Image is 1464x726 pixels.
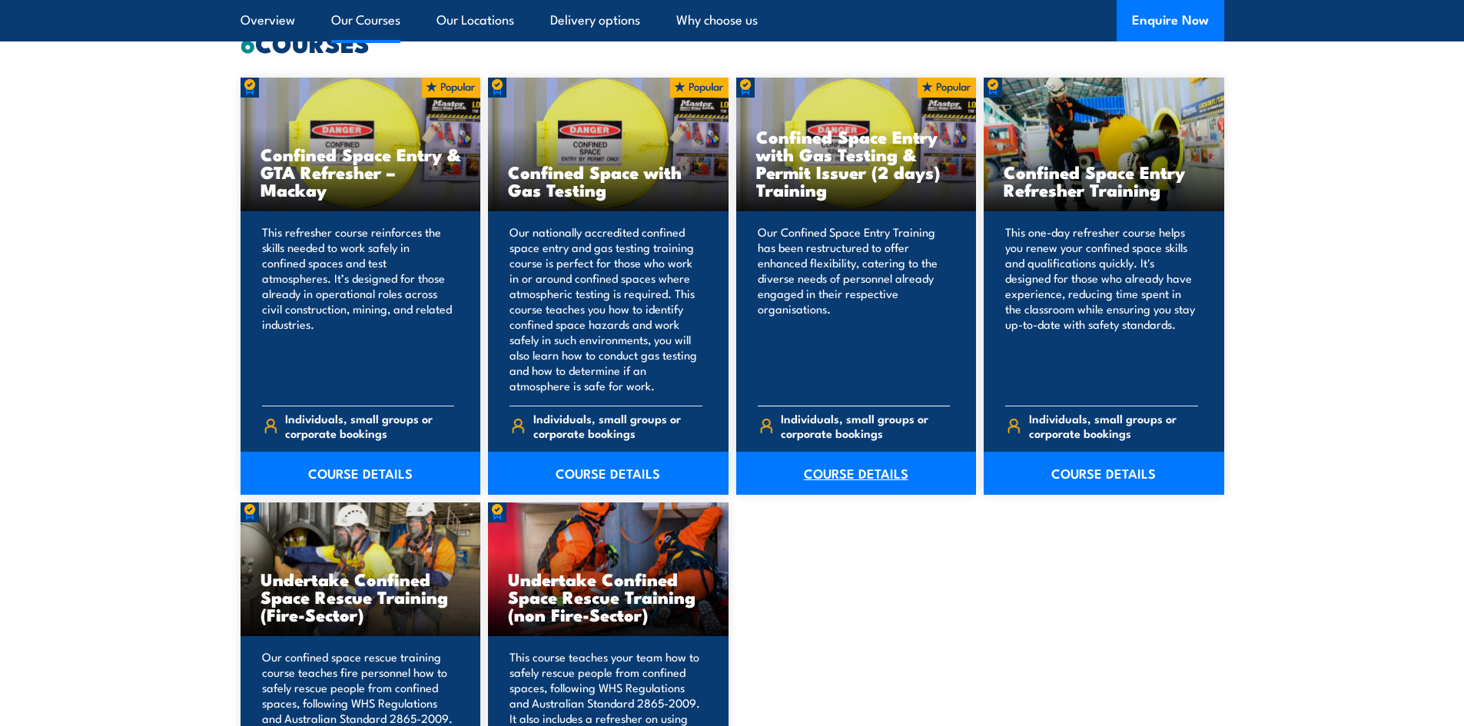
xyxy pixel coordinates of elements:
[533,411,702,440] span: Individuals, small groups or corporate bookings
[241,452,481,495] a: COURSE DETAILS
[285,411,454,440] span: Individuals, small groups or corporate bookings
[1005,224,1198,393] p: This one-day refresher course helps you renew your confined space skills and qualifications quick...
[508,163,709,198] h3: Confined Space with Gas Testing
[262,224,455,393] p: This refresher course reinforces the skills needed to work safely in confined spaces and test atm...
[781,411,950,440] span: Individuals, small groups or corporate bookings
[241,23,255,61] strong: 6
[758,224,951,393] p: Our Confined Space Entry Training has been restructured to offer enhanced flexibility, catering t...
[1029,411,1198,440] span: Individuals, small groups or corporate bookings
[261,145,461,198] h3: Confined Space Entry & GTA Refresher – Mackay
[984,452,1224,495] a: COURSE DETAILS
[1004,163,1204,198] h3: Confined Space Entry Refresher Training
[508,570,709,623] h3: Undertake Confined Space Rescue Training (non Fire-Sector)
[736,452,977,495] a: COURSE DETAILS
[756,128,957,198] h3: Confined Space Entry with Gas Testing & Permit Issuer (2 days) Training
[510,224,702,393] p: Our nationally accredited confined space entry and gas testing training course is perfect for tho...
[261,570,461,623] h3: Undertake Confined Space Rescue Training (Fire-Sector)
[488,452,729,495] a: COURSE DETAILS
[241,31,1224,53] h2: COURSES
